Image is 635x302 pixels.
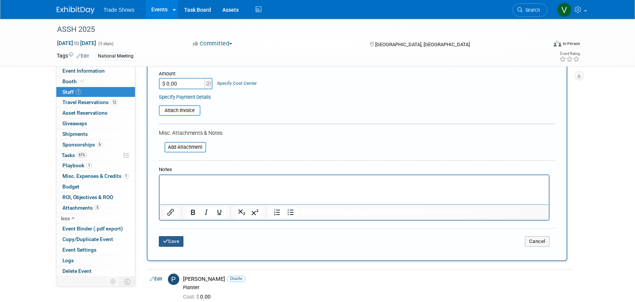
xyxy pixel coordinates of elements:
div: Amount [159,70,214,78]
span: Event Information [62,68,105,74]
a: Search [512,3,547,17]
a: Shipments [56,129,135,139]
span: Trade Shows [104,7,135,13]
a: Delete Event [56,266,135,276]
span: 61% [77,152,87,158]
span: 5 [95,205,100,210]
div: National Meeting [96,52,136,60]
span: Attachments [62,205,100,211]
span: Event Binder (.pdf export) [62,226,123,232]
div: ASSH 2025 [54,23,536,36]
span: Shipments [62,131,88,137]
span: Delete Event [62,268,92,274]
a: Travel Reservations12 [56,97,135,107]
a: Edit [150,276,162,282]
td: Toggle Event Tabs [120,277,135,286]
button: Superscript [248,207,261,218]
a: Staff1 [56,87,135,97]
div: Planner [183,285,570,291]
a: Giveaways [56,118,135,129]
span: Search [523,7,540,13]
button: Bold [186,207,199,218]
a: Copy/Duplicate Event [56,234,135,244]
td: Personalize Event Tab Strip [107,277,120,286]
a: Specify Cost Center [217,81,257,86]
span: [DATE] [DATE] [57,40,96,47]
span: Event Settings [62,247,96,253]
span: Copy/Duplicate Event [62,236,113,242]
a: Sponsorships6 [56,140,135,150]
a: Edit [76,53,89,59]
a: Event Settings [56,245,135,255]
span: 1 [123,173,129,179]
a: Specify Payment Details [159,94,211,100]
div: Event Rating [559,52,580,56]
button: Subscript [235,207,248,218]
a: Tasks61% [56,150,135,160]
span: Tasks [62,152,87,158]
iframe: Rich Text Area [160,175,549,204]
a: Event Binder (.pdf export) [56,224,135,234]
span: to [73,40,80,46]
i: Booth reservation complete [80,79,84,83]
button: Italic [200,207,213,218]
span: Playbook [62,162,92,168]
span: Staff [62,89,81,95]
div: Misc. Attachments & Notes [159,129,555,137]
img: Format-Inperson.png [554,40,561,47]
button: Cancel [525,236,550,247]
span: 1 [76,89,81,95]
a: Event Information [56,66,135,76]
a: Asset Reservations [56,108,135,118]
button: Bullet list [284,207,297,218]
a: Logs [56,255,135,266]
span: Asset Reservations [62,110,107,116]
a: Attachments5 [56,203,135,213]
img: P.jpg [168,274,179,285]
span: [GEOGRAPHIC_DATA], [GEOGRAPHIC_DATA] [375,42,470,47]
button: Underline [213,207,226,218]
span: (3 days) [98,41,113,46]
span: 0.00 [183,294,214,300]
a: Booth [56,76,135,87]
div: Notes [159,166,550,173]
span: Sponsorships [62,142,102,148]
a: Playbook1 [56,160,135,171]
span: 1 [86,163,92,168]
div: Event Format [503,39,581,51]
button: Save [159,236,184,247]
span: less [61,215,70,221]
a: ROI, Objectives & ROO [56,192,135,202]
button: Insert/edit link [164,207,177,218]
span: Budget [62,184,79,190]
span: Logs [62,257,74,263]
img: Vanessa Caslow [557,3,571,17]
span: Onsite [227,276,245,282]
span: Giveaways [62,120,87,126]
span: Travel Reservations [62,99,118,105]
a: less [56,213,135,224]
td: Tags [57,52,89,61]
button: Committed [190,40,235,48]
span: Cost: $ [183,294,200,300]
span: Misc. Expenses & Credits [62,173,129,179]
a: Budget [56,182,135,192]
span: Booth [62,78,85,84]
span: 12 [110,100,118,105]
div: In-Person [562,41,580,47]
div: [PERSON_NAME] [183,276,570,283]
a: Misc. Expenses & Credits1 [56,171,135,181]
button: Numbered list [271,207,284,218]
span: ROI, Objectives & ROO [62,194,113,200]
img: ExhibitDay [57,6,95,14]
span: 6 [97,142,102,147]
